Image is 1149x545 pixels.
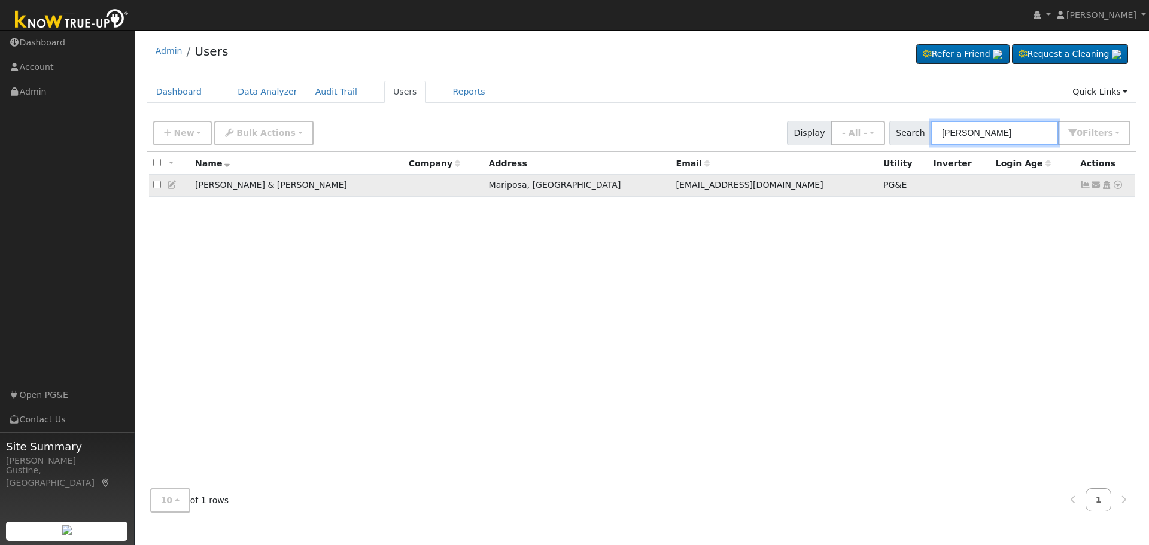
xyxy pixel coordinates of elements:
[676,180,823,190] span: [EMAIL_ADDRESS][DOMAIN_NAME]
[889,121,932,145] span: Search
[1066,10,1136,20] span: [PERSON_NAME]
[229,81,306,103] a: Data Analyzer
[831,121,885,145] button: - All -
[1108,128,1112,138] span: s
[191,175,405,197] td: [PERSON_NAME] & [PERSON_NAME]
[996,159,1051,168] span: Days since last login
[933,157,987,170] div: Inverter
[156,46,183,56] a: Admin
[194,44,228,59] a: Users
[9,7,135,34] img: Know True-Up
[306,81,366,103] a: Audit Trail
[6,455,128,467] div: [PERSON_NAME]
[147,81,211,103] a: Dashboard
[214,121,313,145] button: Bulk Actions
[1057,121,1130,145] button: 0Filters
[167,180,178,190] a: Edit User
[101,478,111,488] a: Map
[6,439,128,455] span: Site Summary
[153,121,212,145] button: New
[1080,180,1091,190] a: Show Graph
[161,495,173,505] span: 10
[150,488,229,513] span: of 1 rows
[485,175,672,197] td: Mariposa, [GEOGRAPHIC_DATA]
[489,157,668,170] div: Address
[1080,157,1130,170] div: Actions
[236,128,296,138] span: Bulk Actions
[6,464,128,489] div: Gustine, [GEOGRAPHIC_DATA]
[1086,488,1112,511] a: 1
[150,488,190,513] button: 10
[1112,50,1121,59] img: retrieve
[174,128,194,138] span: New
[409,159,460,168] span: Company name
[883,180,907,190] span: PG&E
[62,525,72,535] img: retrieve
[993,50,1002,59] img: retrieve
[195,159,230,168] span: Name
[787,121,832,145] span: Display
[931,121,1058,145] input: Search
[1012,44,1128,65] a: Request a Cleaning
[1101,180,1112,190] a: Login As
[384,81,426,103] a: Users
[676,159,710,168] span: Email
[444,81,494,103] a: Reports
[1091,179,1102,191] a: mjshedivy@sti.net
[1063,81,1136,103] a: Quick Links
[1112,179,1123,191] a: Other actions
[883,157,925,170] div: Utility
[916,44,1010,65] a: Refer a Friend
[1083,128,1113,138] span: Filter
